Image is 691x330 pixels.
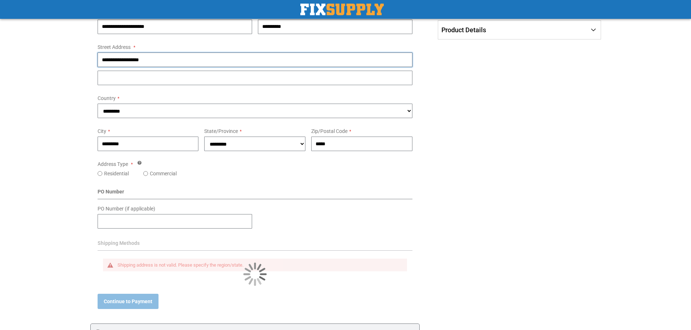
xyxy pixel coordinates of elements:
[98,188,413,199] div: PO Number
[104,170,129,177] label: Residential
[98,161,128,167] span: Address Type
[98,44,131,50] span: Street Address
[300,4,384,15] img: Fix Industrial Supply
[98,206,155,212] span: PO Number (if applicable)
[441,26,486,34] span: Product Details
[150,170,177,177] label: Commercial
[311,128,347,134] span: Zip/Postal Code
[243,263,267,286] img: Loading...
[204,128,238,134] span: State/Province
[98,95,116,101] span: Country
[98,128,106,134] span: City
[300,4,384,15] a: store logo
